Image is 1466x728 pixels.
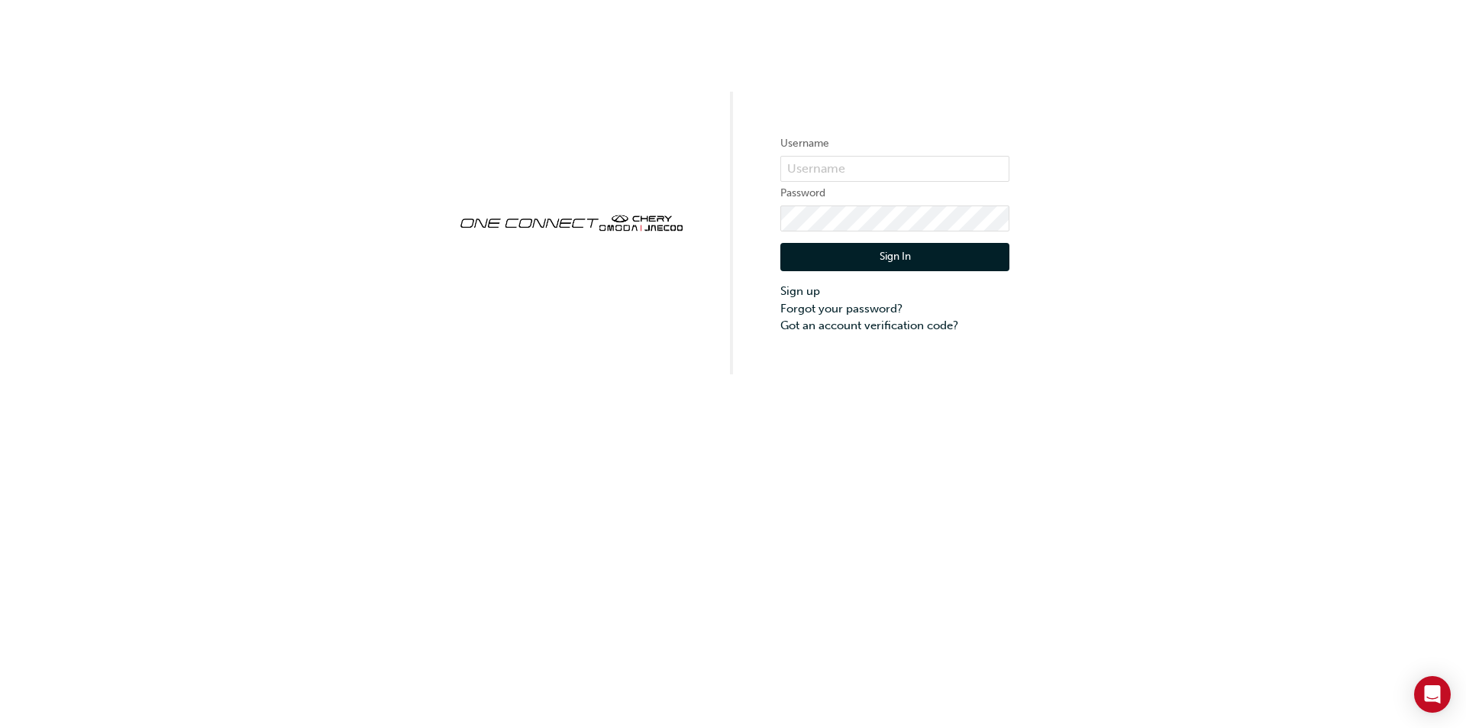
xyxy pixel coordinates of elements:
[780,184,1009,202] label: Password
[780,300,1009,318] a: Forgot your password?
[457,202,686,241] img: oneconnect
[780,156,1009,182] input: Username
[780,134,1009,153] label: Username
[780,317,1009,335] a: Got an account verification code?
[780,243,1009,272] button: Sign In
[780,283,1009,300] a: Sign up
[1414,676,1451,713] div: Open Intercom Messenger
